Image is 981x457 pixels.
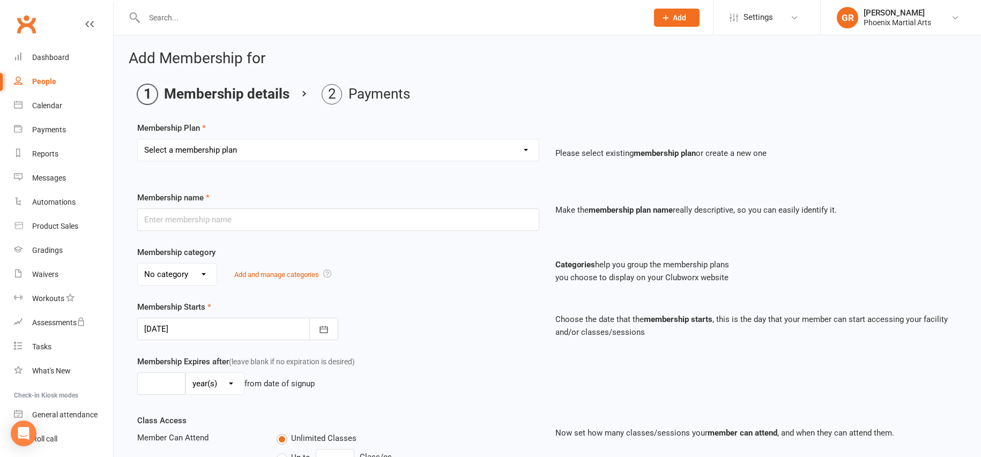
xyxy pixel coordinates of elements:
a: Automations [14,190,113,214]
span: (leave blank if no expiration is desired) [229,357,355,366]
a: People [14,70,113,94]
div: Open Intercom Messenger [11,421,36,446]
div: General attendance [32,410,98,419]
label: Class Access [137,414,187,427]
label: Membership Expires after [137,355,355,368]
a: Product Sales [14,214,113,238]
a: Tasks [14,335,113,359]
li: Membership details [137,84,289,104]
a: Calendar [14,94,113,118]
a: Gradings [14,238,113,263]
div: from date of signup [244,377,315,390]
div: Roll call [32,434,57,443]
div: Gradings [32,246,63,254]
div: Tasks [32,342,51,351]
strong: Categories [555,260,595,269]
strong: member can attend [708,428,777,438]
strong: membership starts [644,314,712,324]
div: Phoenix Martial Arts [864,18,931,27]
p: help you group the membership plans you choose to display on your Clubworx website [555,258,957,284]
div: [PERSON_NAME] [864,8,931,18]
label: Membership Plan [137,122,206,134]
div: What's New [32,366,71,375]
div: Assessments [32,318,85,327]
a: Reports [14,142,113,166]
a: Assessments [14,311,113,335]
input: Search... [141,10,640,25]
span: Add [673,13,686,22]
div: Product Sales [32,222,78,230]
a: Workouts [14,287,113,311]
div: Dashboard [32,53,69,62]
h2: Add Membership for [129,50,966,67]
div: People [32,77,56,86]
div: Automations [32,198,76,206]
a: Payments [14,118,113,142]
p: Choose the date that the , this is the day that your member can start accessing your facility and... [555,313,957,339]
a: Messages [14,166,113,190]
p: Make the really descriptive, so you can easily identify it. [555,204,957,216]
div: Waivers [32,270,58,279]
div: Calendar [32,101,62,110]
strong: membership plan name [589,205,673,215]
button: Add [654,9,700,27]
label: Membership Starts [137,301,211,313]
span: Unlimited Classes [291,432,356,443]
p: Now set how many classes/sessions your , and when they can attend them. [555,426,957,439]
div: Member Can Attend [129,431,269,444]
div: GR [837,7,858,28]
div: Workouts [32,294,64,303]
div: Payments [32,125,66,134]
a: General attendance kiosk mode [14,403,113,427]
a: Clubworx [13,11,40,38]
a: Roll call [14,427,113,451]
div: Reports [32,149,58,158]
strong: membership plan [634,148,696,158]
a: Add and manage categories [234,271,319,279]
p: Please select existing or create a new one [555,147,957,160]
a: Dashboard [14,46,113,70]
li: Payments [322,84,410,104]
label: Membership name [137,191,210,204]
input: Enter membership name [137,208,539,231]
label: Membership category [137,246,215,259]
span: Settings [744,5,773,29]
a: What's New [14,359,113,383]
div: Messages [32,174,66,182]
a: Waivers [14,263,113,287]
